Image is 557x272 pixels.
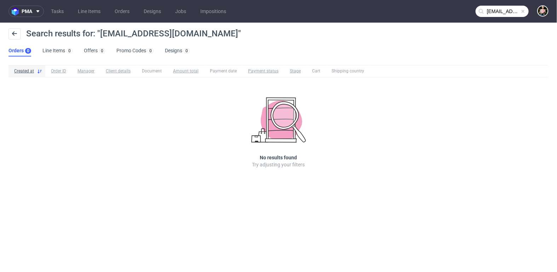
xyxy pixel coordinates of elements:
div: 0 [68,48,71,53]
button: pma [8,6,44,17]
span: Order ID [51,68,66,74]
div: 0 [27,48,29,53]
div: 0 [149,48,152,53]
span: Document [142,68,162,74]
span: Manager [77,68,94,74]
span: Amount total [173,68,199,74]
a: Tasks [47,6,68,17]
a: Orders0 [8,45,31,57]
div: 0 [185,48,188,53]
a: Offers0 [84,45,105,57]
img: Marta Tomaszewska [538,6,548,16]
span: Payment date [210,68,237,74]
a: Designs [139,6,165,17]
a: Line Items0 [42,45,73,57]
a: Line Items [74,6,105,17]
p: Try adjusting your filters [252,161,305,168]
a: Designs0 [165,45,190,57]
span: Cart [312,68,320,74]
span: Search results for: "[EMAIL_ADDRESS][DOMAIN_NAME]" [26,29,241,39]
h3: No results found [260,154,297,161]
div: 0 [101,48,103,53]
span: Client details [106,68,131,74]
a: Jobs [171,6,190,17]
img: logo [12,7,22,16]
a: Promo Codes0 [116,45,154,57]
a: Impositions [196,6,230,17]
span: Stage [290,68,301,74]
a: Orders [110,6,134,17]
span: Shipping country [332,68,364,74]
span: Payment status [248,68,278,74]
span: pma [22,9,32,14]
span: Created at [14,68,34,74]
